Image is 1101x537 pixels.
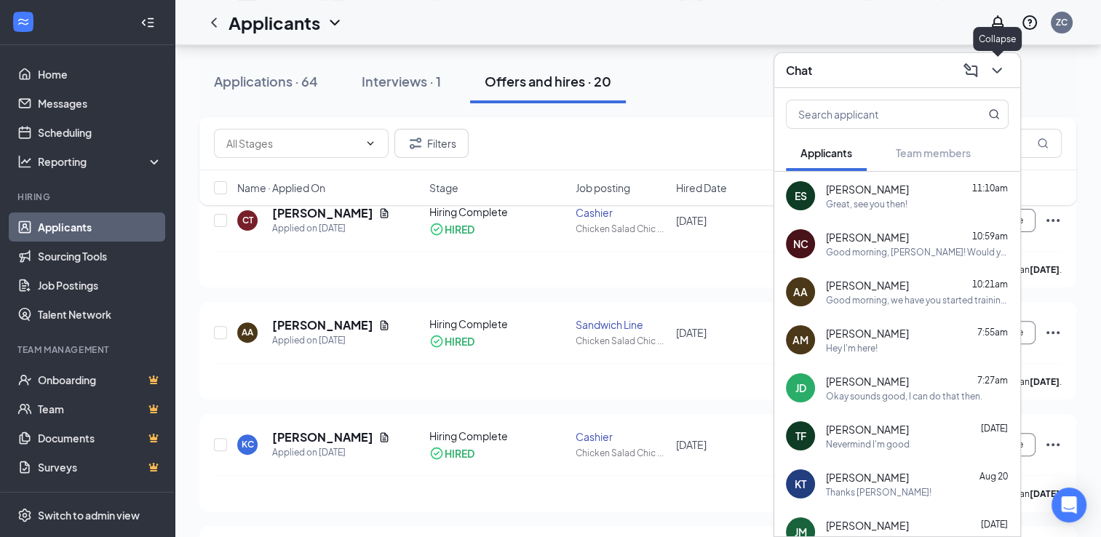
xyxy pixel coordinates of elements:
[826,390,982,402] div: Okay sounds good, I can do that then.
[676,326,707,339] span: [DATE]
[38,300,162,329] a: Talent Network
[38,60,162,89] a: Home
[826,518,909,533] span: [PERSON_NAME]
[362,72,441,90] div: Interviews · 1
[800,146,852,159] span: Applicants
[826,182,909,196] span: [PERSON_NAME]
[272,445,390,460] div: Applied on [DATE]
[242,214,253,226] div: CT
[429,429,567,443] div: Hiring Complete
[272,333,390,348] div: Applied on [DATE]
[676,438,707,451] span: [DATE]
[242,326,253,338] div: AA
[792,333,808,347] div: AM
[973,27,1022,51] div: Collapse
[786,63,812,79] h3: Chat
[38,365,162,394] a: OnboardingCrown
[826,438,910,450] div: Nevermind I'm good
[1021,14,1038,31] svg: QuestionInfo
[272,221,390,236] div: Applied on [DATE]
[676,180,727,195] span: Hired Date
[38,212,162,242] a: Applicants
[1030,488,1060,499] b: [DATE]
[429,334,444,349] svg: CheckmarkCircle
[896,146,971,159] span: Team members
[272,429,373,445] h5: [PERSON_NAME]
[378,431,390,443] svg: Document
[226,135,359,151] input: All Stages
[795,429,806,443] div: TF
[38,453,162,482] a: SurveysCrown
[1044,436,1062,453] svg: Ellipses
[272,317,373,333] h5: [PERSON_NAME]
[429,222,444,236] svg: CheckmarkCircle
[576,317,667,332] div: Sandwich Line
[17,508,32,522] svg: Settings
[826,326,909,341] span: [PERSON_NAME]
[378,319,390,331] svg: Document
[445,222,474,236] div: HIRED
[365,138,376,149] svg: ChevronDown
[787,100,959,128] input: Search applicant
[237,180,325,195] span: Name · Applied On
[1052,488,1086,522] div: Open Intercom Messenger
[793,236,808,251] div: NC
[795,381,806,395] div: JD
[1056,16,1068,28] div: ZC
[988,62,1006,79] svg: ChevronDown
[985,59,1009,82] button: ChevronDown
[826,198,907,210] div: Great, see you then!
[977,327,1008,338] span: 7:55am
[576,429,667,444] div: Cashier
[1037,138,1049,149] svg: MagnifyingGlass
[576,335,667,347] div: Chicken Salad Chic ...
[17,154,32,169] svg: Analysis
[429,446,444,461] svg: CheckmarkCircle
[228,10,320,35] h1: Applicants
[1030,376,1060,387] b: [DATE]
[988,108,1000,120] svg: MagnifyingGlass
[445,334,474,349] div: HIRED
[962,62,979,79] svg: ComposeMessage
[140,15,155,30] svg: Collapse
[38,118,162,147] a: Scheduling
[826,278,909,293] span: [PERSON_NAME]
[407,135,424,152] svg: Filter
[242,438,254,450] div: KC
[826,470,909,485] span: [PERSON_NAME]
[676,214,707,227] span: [DATE]
[979,471,1008,482] span: Aug 20
[972,279,1008,290] span: 10:21am
[38,89,162,118] a: Messages
[795,477,806,491] div: KT
[981,519,1008,530] span: [DATE]
[394,129,469,158] button: Filter Filters
[1044,324,1062,341] svg: Ellipses
[793,285,808,299] div: AA
[826,486,931,498] div: Thanks [PERSON_NAME]!
[981,423,1008,434] span: [DATE]
[38,508,140,522] div: Switch to admin view
[1044,212,1062,229] svg: Ellipses
[576,180,630,195] span: Job posting
[38,271,162,300] a: Job Postings
[826,422,909,437] span: [PERSON_NAME]
[429,317,567,331] div: Hiring Complete
[205,14,223,31] svg: ChevronLeft
[977,375,1008,386] span: 7:27am
[826,230,909,244] span: [PERSON_NAME]
[989,14,1006,31] svg: Notifications
[17,191,159,203] div: Hiring
[38,394,162,423] a: TeamCrown
[826,342,878,354] div: Hey I'm here!
[795,188,807,203] div: ES
[429,180,458,195] span: Stage
[826,374,909,389] span: [PERSON_NAME]
[972,183,1008,194] span: 11:10am
[972,231,1008,242] span: 10:59am
[17,343,159,356] div: Team Management
[576,223,667,235] div: Chicken Salad Chic ...
[38,154,163,169] div: Reporting
[1030,264,1060,275] b: [DATE]
[38,242,162,271] a: Sourcing Tools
